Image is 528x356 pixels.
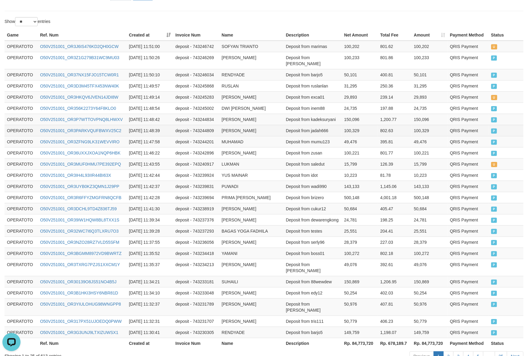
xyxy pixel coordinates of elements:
[342,316,378,327] td: 50,779
[342,181,378,192] td: 143,133
[448,192,489,203] td: QRIS Payment
[5,225,38,237] td: OPERATOTO
[127,69,173,80] td: [DATE] 11:50:10
[342,69,378,80] td: 50,101
[40,218,119,222] a: O50V251001_OR39IW1HQW8BL8TXX1S
[5,125,38,136] td: OPERATOTO
[40,291,118,295] a: O50V251001_OR3B1HKI3HSY6NBR81D
[411,203,448,214] td: 50,684
[5,259,38,276] td: OPERATOTO
[411,248,448,259] td: 100,272
[491,117,497,122] span: PAID
[378,298,412,316] td: 407.81
[342,287,378,298] td: 50,254
[40,117,123,122] a: O50V251001_OR3P7WTTOVPNQ8LHWXV
[173,316,219,327] td: deposit - 743231707
[378,52,412,69] td: 801.86
[173,170,219,181] td: deposit - 743239924
[219,80,284,91] td: RUSLAN
[411,192,448,203] td: 500,148
[40,262,120,267] a: O50V251001_OR3TXRG7PZJS1XXCM1Y
[491,84,497,89] span: PAID
[40,44,119,49] a: O50V251001_OR3J6IS476KD2QH0GCW
[127,203,173,214] td: [DATE] 11:41:30
[342,192,378,203] td: 500,148
[40,162,121,167] a: O50V251001_OR3MUF0HMU7PE392EPQ
[378,125,412,136] td: 802.63
[40,139,120,144] a: O50V251001_OR3ZFNG9LK31WEVVIRO
[219,327,284,338] td: RENDYADE
[491,251,497,256] span: PAID
[38,338,127,349] th: Ref. Num
[448,136,489,147] td: QRIS Payment
[491,291,497,296] span: PAID
[127,170,173,181] td: [DATE] 11:42:44
[448,338,489,349] th: Payment Method
[219,103,284,114] td: DWI [PERSON_NAME]
[448,327,489,338] td: QRIS Payment
[173,30,219,41] th: Invoice Num
[448,30,489,41] th: Payment Method
[448,181,489,192] td: QRIS Payment
[40,151,121,155] a: O50V251001_OR36UXXJXOA1NQP6HBK
[219,214,284,225] td: [PERSON_NAME]
[127,327,173,338] td: [DATE] 11:30:41
[378,259,412,276] td: 392.61
[127,237,173,248] td: [DATE] 11:37:55
[173,125,219,136] td: deposit - 743244809
[489,338,524,349] th: Status
[5,287,38,298] td: OPERATOTO
[342,276,378,287] td: 150,869
[40,128,121,133] a: O50V251001_OR3PARKVQUFBWXV25C2
[173,114,219,125] td: deposit - 743244834
[40,302,121,307] a: O50V251001_OR3YIULOHUG98WNGPP8
[378,69,412,80] td: 400.81
[378,41,412,52] td: 801.62
[448,125,489,136] td: QRIS Payment
[284,136,342,147] td: Deposit from mumu123
[448,287,489,298] td: QRIS Payment
[127,114,173,125] td: [DATE] 11:48:42
[342,103,378,114] td: 24,735
[284,192,342,203] td: Deposit from brizero
[342,225,378,237] td: 25,551
[127,338,173,349] th: Created at
[448,237,489,248] td: QRIS Payment
[411,259,448,276] td: 49,076
[5,41,38,52] td: OPERATOTO
[378,276,412,287] td: 1,206.95
[342,327,378,338] td: 149,759
[284,147,342,158] td: Deposit from zusan
[378,192,412,203] td: 4,001.18
[173,203,219,214] td: deposit - 743238919
[173,214,219,225] td: deposit - 743237376
[40,330,118,335] a: O50V251001_OR3G3UNJ9LTXIZUWSX1
[378,338,412,349] th: Rp. 678,189.7
[491,95,497,100] span: UNPAID
[219,192,284,203] td: PRIMA [PERSON_NAME]
[173,287,219,298] td: deposit - 743233048
[219,170,284,181] td: YUS MAINAR
[5,69,38,80] td: OPERATOTO
[5,17,50,26] label: Show entries
[173,52,219,69] td: deposit - 743246269
[342,136,378,147] td: 49,476
[5,114,38,125] td: OPERATOTO
[219,225,284,237] td: BAGAS YOGA FADHILA
[378,147,412,158] td: 801.77
[284,52,342,69] td: Deposit from [PERSON_NAME]
[284,41,342,52] td: Deposit from marimas
[219,237,284,248] td: [PERSON_NAME]
[127,30,173,41] th: Created at: activate to sort column ascending
[173,103,219,114] td: deposit - 743245002
[284,338,342,349] th: Description
[448,225,489,237] td: QRIS Payment
[40,195,121,200] a: O50V251001_OR3R6FFYZMGFRN8QCFB
[284,125,342,136] td: Deposit from jadah666
[411,214,448,225] td: 24,781
[284,276,342,287] td: Deposit from 88wewdew
[5,181,38,192] td: OPERATOTO
[5,192,38,203] td: OPERATOTO
[284,181,342,192] td: Deposit from wadi990
[378,181,412,192] td: 1,145.06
